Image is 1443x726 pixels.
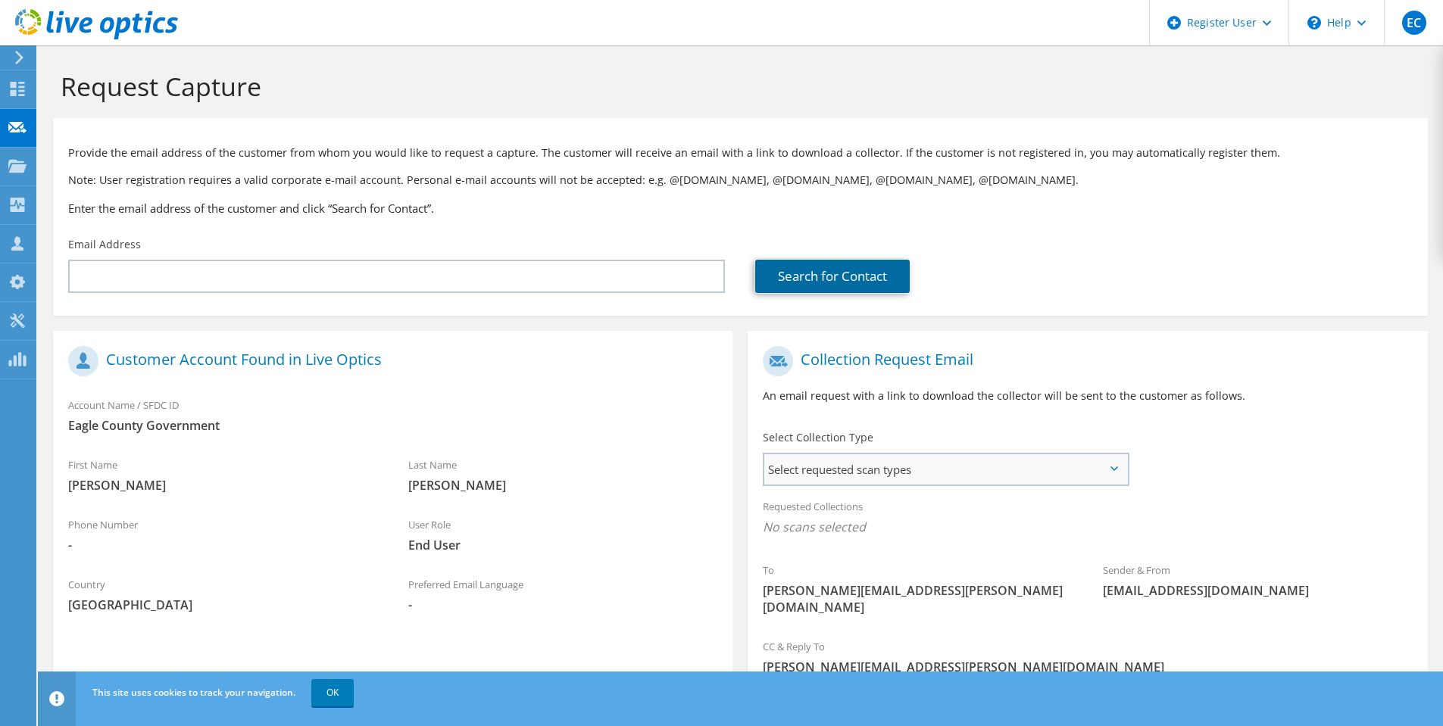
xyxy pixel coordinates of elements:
[764,454,1127,485] span: Select requested scan types
[393,509,733,561] div: User Role
[1088,554,1428,606] div: Sender & From
[68,417,717,434] span: Eagle County Government
[763,519,1412,535] span: No scans selected
[53,509,393,561] div: Phone Number
[53,569,393,621] div: Country
[408,537,718,553] span: End User
[61,70,1413,102] h1: Request Capture
[53,389,732,441] div: Account Name / SFDC ID
[748,554,1088,623] div: To
[763,430,873,445] label: Select Collection Type
[311,679,354,706] a: OK
[755,260,910,293] a: Search for Contact
[763,659,1412,675] span: [PERSON_NAME][EMAIL_ADDRESS][PERSON_NAME][DOMAIN_NAME]
[53,449,393,501] div: First Name
[68,477,378,494] span: [PERSON_NAME]
[763,346,1404,376] h1: Collection Request Email
[68,145,1413,161] p: Provide the email address of the customer from whom you would like to request a capture. The cust...
[408,477,718,494] span: [PERSON_NAME]
[408,597,718,613] span: -
[393,449,733,501] div: Last Name
[68,200,1413,217] h3: Enter the email address of the customer and click “Search for Contact”.
[68,597,378,613] span: [GEOGRAPHIC_DATA]
[68,237,141,252] label: Email Address
[92,686,295,699] span: This site uses cookies to track your navigation.
[763,582,1073,615] span: [PERSON_NAME][EMAIL_ADDRESS][PERSON_NAME][DOMAIN_NAME]
[1103,582,1413,599] span: [EMAIL_ADDRESS][DOMAIN_NAME]
[68,537,378,553] span: -
[1307,16,1321,30] svg: \n
[1402,11,1426,35] span: EC
[393,569,733,621] div: Preferred Email Language
[68,172,1413,189] p: Note: User registration requires a valid corporate e-mail account. Personal e-mail accounts will ...
[748,491,1427,547] div: Requested Collections
[68,346,710,376] h1: Customer Account Found in Live Optics
[763,388,1412,404] p: An email request with a link to download the collector will be sent to the customer as follows.
[748,631,1427,683] div: CC & Reply To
